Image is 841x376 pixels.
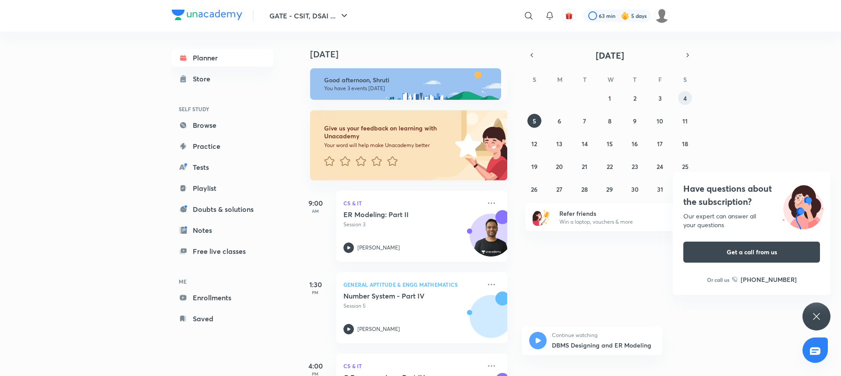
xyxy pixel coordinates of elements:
[264,7,355,25] button: GATE - CSIT, DSAI ...
[608,117,611,125] abbr: October 8, 2025
[603,114,617,128] button: October 8, 2025
[653,137,667,151] button: October 17, 2025
[552,114,566,128] button: October 6, 2025
[310,68,501,100] img: afternoon
[633,75,636,84] abbr: Thursday
[578,114,592,128] button: October 7, 2025
[657,162,663,171] abbr: October 24, 2025
[172,310,273,327] a: Saved
[298,198,333,208] h5: 9:00
[608,75,614,84] abbr: Wednesday
[628,114,642,128] button: October 9, 2025
[633,94,636,102] abbr: October 2, 2025
[682,162,689,171] abbr: October 25, 2025
[172,70,273,88] a: Store
[653,159,667,173] button: October 24, 2025
[683,94,687,102] abbr: October 4, 2025
[683,182,820,208] h4: Have questions about the subscription?
[628,159,642,173] button: October 23, 2025
[559,209,667,218] h6: Refer friends
[607,162,613,171] abbr: October 22, 2025
[357,244,400,252] p: [PERSON_NAME]
[683,75,687,84] abbr: Saturday
[172,137,273,155] a: Practice
[298,361,333,371] h5: 4:00
[628,91,642,105] button: October 2, 2025
[531,185,537,193] abbr: October 26, 2025
[533,208,550,226] img: referral
[682,140,688,148] abbr: October 18, 2025
[533,75,536,84] abbr: Sunday
[343,221,481,228] p: Session 3
[172,10,242,22] a: Company Logo
[531,140,537,148] abbr: October 12, 2025
[552,341,655,350] p: DBMS Designing and ER Modeling
[582,140,588,148] abbr: October 14, 2025
[633,117,636,125] abbr: October 9, 2025
[559,218,667,226] p: Win a laptop, vouchers & more
[608,94,611,102] abbr: October 1, 2025
[657,117,663,125] abbr: October 10, 2025
[628,137,642,151] button: October 16, 2025
[552,332,655,339] p: Continue watching
[172,274,273,289] h6: ME
[172,10,242,20] img: Company Logo
[603,182,617,196] button: October 29, 2025
[707,276,729,284] p: Or call us
[527,159,541,173] button: October 19, 2025
[343,279,481,290] p: General Aptitude & Engg Mathematics
[425,110,507,180] img: feedback_image
[172,116,273,134] a: Browse
[741,275,797,284] h6: [PHONE_NUMBER]
[654,8,669,23] img: Shruti Gangurde
[578,137,592,151] button: October 14, 2025
[172,200,273,218] a: Doubts & solutions
[558,117,561,125] abbr: October 6, 2025
[775,182,830,229] img: ttu_illustration_new.svg
[678,137,692,151] button: October 18, 2025
[678,114,692,128] button: October 11, 2025
[556,140,562,148] abbr: October 13, 2025
[657,185,663,193] abbr: October 31, 2025
[552,159,566,173] button: October 20, 2025
[631,185,639,193] abbr: October 30, 2025
[606,185,613,193] abbr: October 29, 2025
[298,279,333,290] h5: 1:30
[632,140,638,148] abbr: October 16, 2025
[324,76,493,84] h6: Good afternoon, Shruti
[632,162,638,171] abbr: October 23, 2025
[172,242,273,260] a: Free live classes
[193,74,216,84] div: Store
[556,162,563,171] abbr: October 20, 2025
[603,137,617,151] button: October 15, 2025
[538,49,682,61] button: [DATE]
[531,162,537,171] abbr: October 19, 2025
[552,137,566,151] button: October 13, 2025
[298,290,333,295] p: PM
[603,91,617,105] button: October 1, 2025
[310,49,516,60] h4: [DATE]
[343,302,481,310] p: Session 5
[527,114,541,128] button: October 5, 2025
[678,91,692,105] button: October 4, 2025
[578,182,592,196] button: October 28, 2025
[343,292,452,300] h5: Number System - Part IV
[343,210,452,219] h5: ER Modeling: Part II
[583,117,586,125] abbr: October 7, 2025
[557,75,562,84] abbr: Monday
[683,212,820,229] div: Our expert can answer all your questions
[657,140,663,148] abbr: October 17, 2025
[621,11,629,20] img: streak
[658,94,662,102] abbr: October 3, 2025
[653,114,667,128] button: October 10, 2025
[583,75,587,84] abbr: Tuesday
[607,140,613,148] abbr: October 15, 2025
[172,179,273,197] a: Playlist
[324,85,493,92] p: You have 3 events [DATE]
[470,218,512,260] img: Avatar
[172,221,273,239] a: Notes
[343,198,481,208] p: CS & IT
[533,117,536,125] abbr: October 5, 2025
[578,159,592,173] button: October 21, 2025
[582,162,587,171] abbr: October 21, 2025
